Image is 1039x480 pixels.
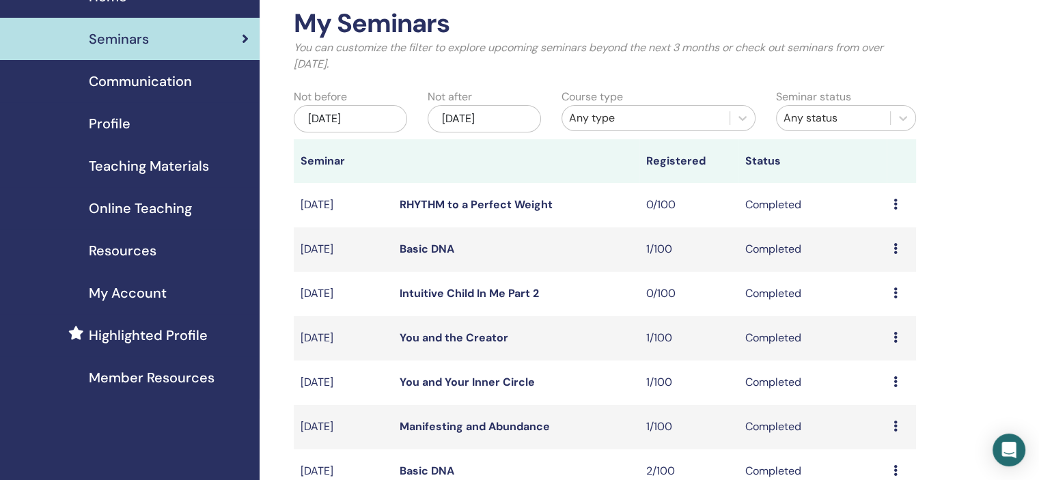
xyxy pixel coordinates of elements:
td: 0/100 [639,272,738,316]
span: Online Teaching [89,198,192,218]
td: Completed [738,227,887,272]
a: Basic DNA [400,242,454,256]
label: Seminar status [776,89,851,105]
td: Completed [738,183,887,227]
a: RHYTHM to a Perfect Weight [400,197,553,212]
td: [DATE] [294,316,393,361]
span: My Account [89,283,167,303]
td: Completed [738,361,887,405]
h2: My Seminars [294,8,916,40]
th: Registered [639,139,738,183]
span: Teaching Materials [89,156,209,176]
span: Profile [89,113,130,134]
span: Highlighted Profile [89,325,208,345]
td: [DATE] [294,272,393,316]
td: 1/100 [639,316,738,361]
td: 1/100 [639,361,738,405]
td: 1/100 [639,227,738,272]
div: Any status [784,110,883,126]
th: Status [738,139,887,183]
td: [DATE] [294,183,393,227]
div: Open Intercom Messenger [993,434,1025,466]
td: Completed [738,272,887,316]
label: Course type [562,89,623,105]
span: Resources [89,240,156,261]
label: Not before [294,89,347,105]
span: Communication [89,71,192,91]
a: Manifesting and Abundance [400,419,550,434]
td: Completed [738,316,887,361]
label: Not after [428,89,472,105]
td: [DATE] [294,227,393,272]
td: 1/100 [639,405,738,449]
a: Basic DNA [400,464,454,478]
th: Seminar [294,139,393,183]
a: You and Your Inner Circle [400,375,535,389]
div: Any type [569,110,723,126]
div: [DATE] [294,105,407,132]
td: [DATE] [294,405,393,449]
a: You and the Creator [400,330,508,345]
p: You can customize the filter to explore upcoming seminars beyond the next 3 months or check out s... [294,40,916,72]
span: Seminars [89,29,149,49]
td: 0/100 [639,183,738,227]
div: [DATE] [428,105,541,132]
td: Completed [738,405,887,449]
span: Member Resources [89,367,214,388]
td: [DATE] [294,361,393,405]
a: Intuitive Child In Me Part 2 [400,286,539,300]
